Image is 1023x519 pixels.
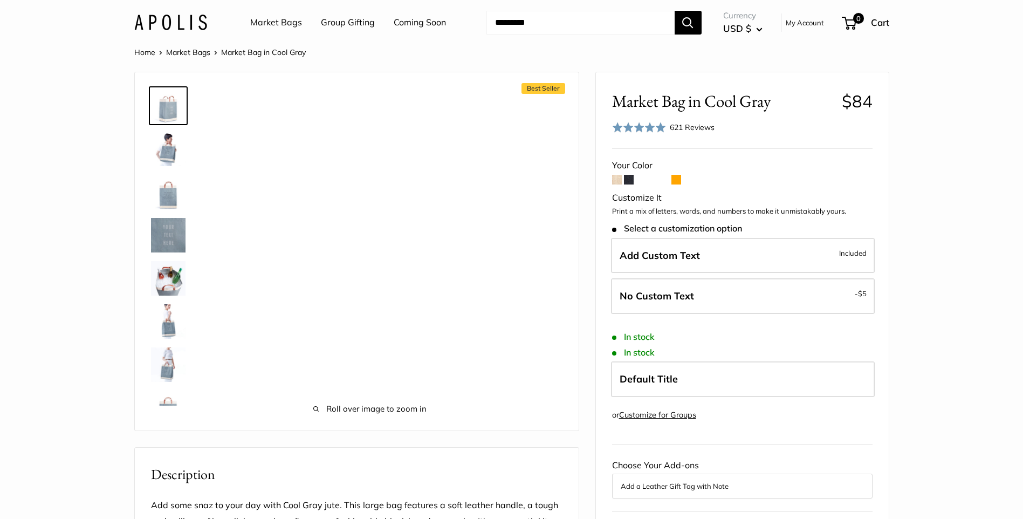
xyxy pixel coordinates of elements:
nav: Breadcrumb [134,45,306,59]
label: Default Title [611,361,875,397]
p: Print a mix of letters, words, and numbers to make it unmistakably yours. [612,206,873,217]
a: 0 Cart [843,14,889,31]
a: Group Gifting [321,15,375,31]
span: Select a customization option [612,223,742,234]
span: $84 [842,91,873,112]
a: Market Bag in Cool Gray [149,302,188,341]
div: Your Color [612,158,873,174]
a: Customize for Groups [619,410,696,420]
span: $5 [858,289,867,298]
a: My Account [786,16,824,29]
a: Market Bag in Cool Gray [149,345,188,384]
a: Market Bag in Cool Gray [149,86,188,125]
label: Add Custom Text [611,238,875,274]
div: or [612,408,696,422]
input: Search... [486,11,675,35]
span: Cart [871,17,889,28]
span: Included [839,247,867,259]
button: USD $ [723,20,763,37]
img: Apolis [134,15,207,30]
span: USD $ [723,23,751,34]
span: 0 [853,13,863,24]
a: Market Bag in Cool Gray [149,173,188,211]
span: - [855,287,867,300]
span: Best Seller [521,83,565,94]
span: 621 Reviews [670,122,715,132]
img: Market Bag in Cool Gray [151,88,186,123]
a: Market Bag in Cool Gray [149,216,188,255]
button: Add a Leather Gift Tag with Note [621,480,864,493]
label: Leave Blank [611,278,875,314]
a: Market Bag in Cool Gray [149,129,188,168]
span: Add Custom Text [620,249,700,262]
button: Search [675,11,702,35]
img: Market Bag in Cool Gray [151,132,186,166]
img: Market Bag in Cool Gray [151,261,186,296]
span: No Custom Text [620,290,694,302]
span: Roll over image to zoom in [221,401,519,416]
img: Market Bag in Cool Gray [151,218,186,252]
a: Home [134,47,155,57]
span: Market Bag in Cool Gray [612,91,834,111]
span: Currency [723,8,763,23]
img: Market Bag in Cool Gray [151,391,186,425]
a: Market Bags [250,15,302,31]
a: Market Bag in Cool Gray [149,388,188,427]
span: In stock [612,332,655,342]
img: Market Bag in Cool Gray [151,347,186,382]
img: Market Bag in Cool Gray [151,175,186,209]
a: Market Bags [166,47,210,57]
a: Coming Soon [394,15,446,31]
div: Choose Your Add-ons [612,457,873,498]
h2: Description [151,464,562,485]
span: Default Title [620,373,678,385]
span: In stock [612,347,655,358]
span: Market Bag in Cool Gray [221,47,306,57]
img: Market Bag in Cool Gray [151,304,186,339]
a: Market Bag in Cool Gray [149,259,188,298]
div: Customize It [612,190,873,206]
